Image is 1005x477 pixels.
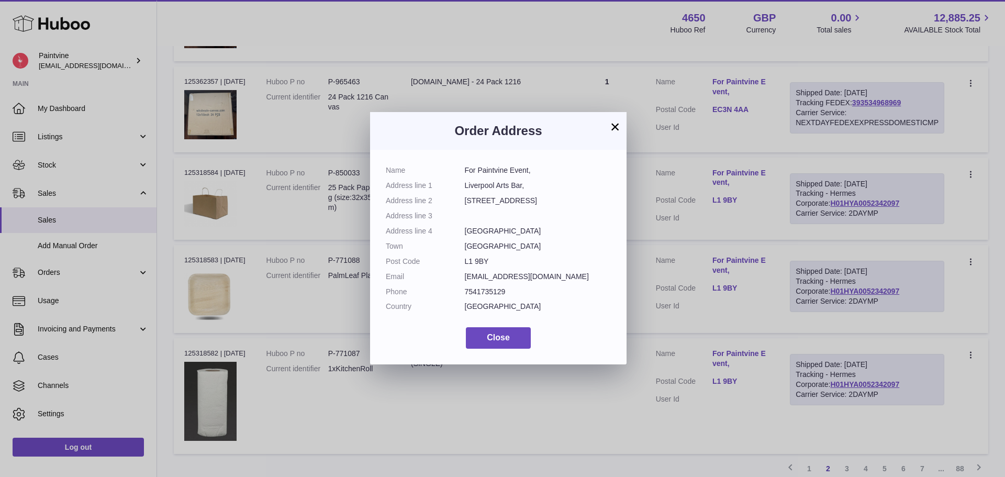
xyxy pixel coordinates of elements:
[465,241,611,251] dd: [GEOGRAPHIC_DATA]
[386,123,611,139] h3: Order Address
[465,165,611,175] dd: For Paintvine Event,
[465,287,611,297] dd: 7541735129
[609,120,621,133] button: ×
[386,272,465,282] dt: Email
[465,272,611,282] dd: [EMAIL_ADDRESS][DOMAIN_NAME]
[465,257,611,267] dd: L1 9BY
[466,327,531,349] button: Close
[386,196,465,206] dt: Address line 2
[465,226,611,236] dd: [GEOGRAPHIC_DATA]
[386,241,465,251] dt: Town
[487,333,510,342] span: Close
[386,287,465,297] dt: Phone
[465,302,611,312] dd: [GEOGRAPHIC_DATA]
[386,257,465,267] dt: Post Code
[386,165,465,175] dt: Name
[386,181,465,191] dt: Address line 1
[386,302,465,312] dt: Country
[465,196,611,206] dd: [STREET_ADDRESS]
[465,181,611,191] dd: Liverpool Arts Bar,
[386,226,465,236] dt: Address line 4
[386,211,465,221] dt: Address line 3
